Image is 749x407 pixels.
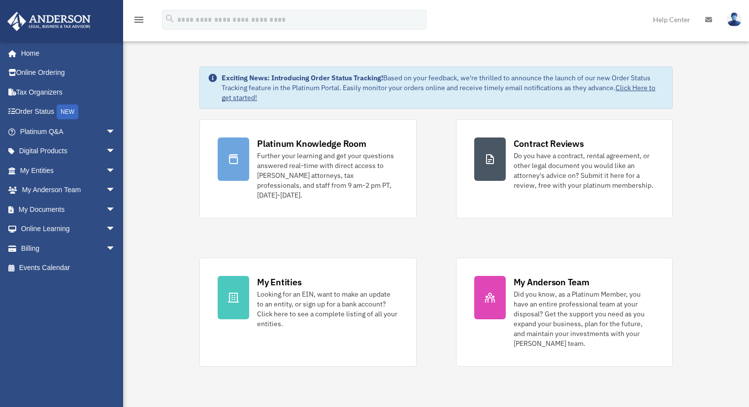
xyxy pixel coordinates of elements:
[7,102,130,122] a: Order StatusNEW
[106,180,126,201] span: arrow_drop_down
[133,17,145,26] a: menu
[106,238,126,259] span: arrow_drop_down
[257,151,398,200] div: Further your learning and get your questions answered real-time with direct access to [PERSON_NAM...
[7,63,130,83] a: Online Ordering
[7,238,130,258] a: Billingarrow_drop_down
[7,219,130,239] a: Online Learningarrow_drop_down
[514,289,654,348] div: Did you know, as a Platinum Member, you have an entire professional team at your disposal? Get th...
[106,161,126,181] span: arrow_drop_down
[456,258,673,367] a: My Anderson Team Did you know, as a Platinum Member, you have an entire professional team at your...
[7,161,130,180] a: My Entitiesarrow_drop_down
[4,12,94,31] img: Anderson Advisors Platinum Portal
[7,122,130,141] a: Platinum Q&Aarrow_drop_down
[199,119,416,218] a: Platinum Knowledge Room Further your learning and get your questions answered real-time with dire...
[164,13,175,24] i: search
[257,289,398,329] div: Looking for an EIN, want to make an update to an entity, or sign up for a bank account? Click her...
[456,119,673,218] a: Contract Reviews Do you have a contract, rental agreement, or other legal document you would like...
[7,82,130,102] a: Tax Organizers
[199,258,416,367] a: My Entities Looking for an EIN, want to make an update to an entity, or sign up for a bank accoun...
[7,43,126,63] a: Home
[57,104,78,119] div: NEW
[106,200,126,220] span: arrow_drop_down
[514,151,654,190] div: Do you have a contract, rental agreement, or other legal document you would like an attorney's ad...
[7,180,130,200] a: My Anderson Teamarrow_drop_down
[257,137,366,150] div: Platinum Knowledge Room
[7,200,130,219] a: My Documentsarrow_drop_down
[514,276,589,288] div: My Anderson Team
[222,83,655,102] a: Click Here to get started!
[106,122,126,142] span: arrow_drop_down
[106,219,126,239] span: arrow_drop_down
[222,73,664,102] div: Based on your feedback, we're thrilled to announce the launch of our new Order Status Tracking fe...
[7,141,130,161] a: Digital Productsarrow_drop_down
[106,141,126,162] span: arrow_drop_down
[133,14,145,26] i: menu
[222,73,383,82] strong: Exciting News: Introducing Order Status Tracking!
[514,137,584,150] div: Contract Reviews
[727,12,742,27] img: User Pic
[257,276,301,288] div: My Entities
[7,258,130,278] a: Events Calendar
